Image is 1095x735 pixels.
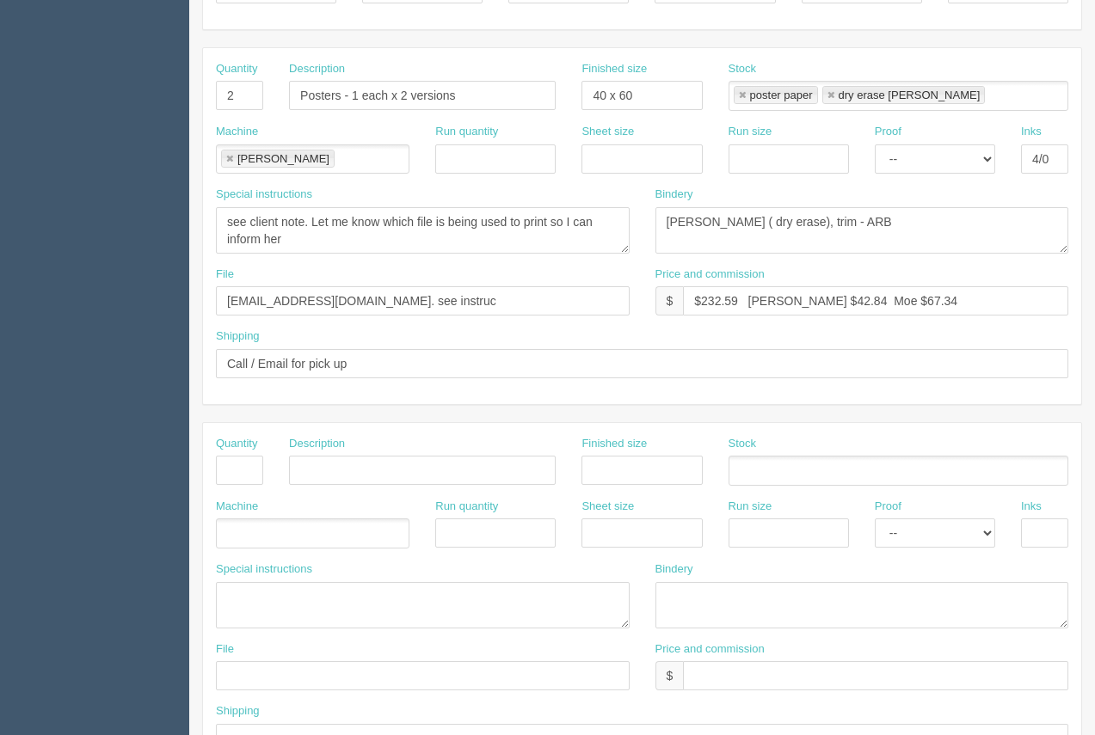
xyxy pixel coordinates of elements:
label: Run quantity [435,124,498,140]
label: Bindery [655,187,693,203]
label: Proof [875,499,901,515]
div: poster paper [750,89,813,101]
label: Inks [1021,124,1042,140]
div: [PERSON_NAME] [237,153,329,164]
label: Inks [1021,499,1042,515]
label: Run size [729,499,772,515]
label: Run size [729,124,772,140]
label: Sheet size [581,499,634,515]
label: Proof [875,124,901,140]
label: Shipping [216,703,260,720]
label: Machine [216,124,258,140]
label: Quantity [216,436,257,452]
label: Finished size [581,61,647,77]
label: Quantity [216,61,257,77]
label: Stock [729,436,757,452]
label: Run quantity [435,499,498,515]
label: Description [289,436,345,452]
div: $ [655,661,684,690]
label: Finished size [581,436,647,452]
label: Special instructions [216,561,312,578]
label: Sheet size [581,124,634,140]
label: Special instructions [216,187,312,203]
textarea: see client note. Let me know which file is being used to print so I can inform her [216,207,630,254]
textarea: [PERSON_NAME] ( dry erase), trim - ARB [655,207,1069,254]
label: Price and commission [655,266,765,283]
label: File [216,266,234,283]
label: Description [289,61,345,77]
label: Stock [729,61,757,77]
label: Machine [216,499,258,515]
label: Bindery [655,561,693,578]
div: dry erase [PERSON_NAME] [839,89,981,101]
label: File [216,641,234,658]
div: $ [655,286,684,315]
label: Price and commission [655,641,765,658]
label: Shipping [216,328,260,345]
